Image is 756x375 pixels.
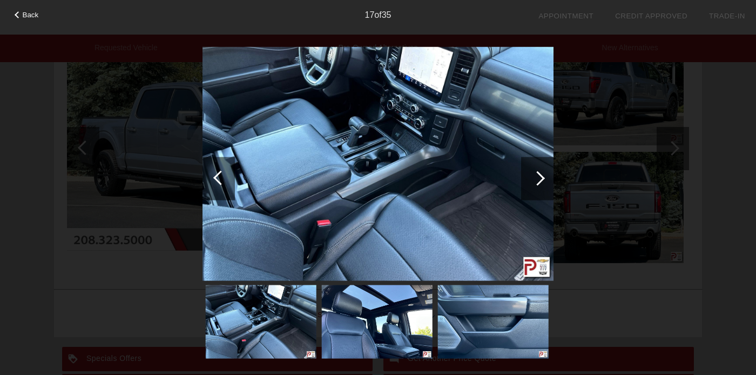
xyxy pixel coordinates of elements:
img: 3339e2e4738f80b14a9fc1903a695432x.jpg [322,285,433,359]
span: Back [23,11,39,19]
span: 17 [365,10,375,19]
img: 4acd0ef795548f14398fb3b349035170x.jpg [438,285,549,359]
a: Credit Approved [615,12,687,20]
a: Appointment [538,12,593,20]
span: 35 [382,10,391,19]
img: 93326e8b692c90b9d601dc8d272ed098x.jpg [206,285,316,359]
a: Trade-In [709,12,745,20]
img: 93326e8b692c90b9d601dc8d272ed098x.jpg [202,46,553,280]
